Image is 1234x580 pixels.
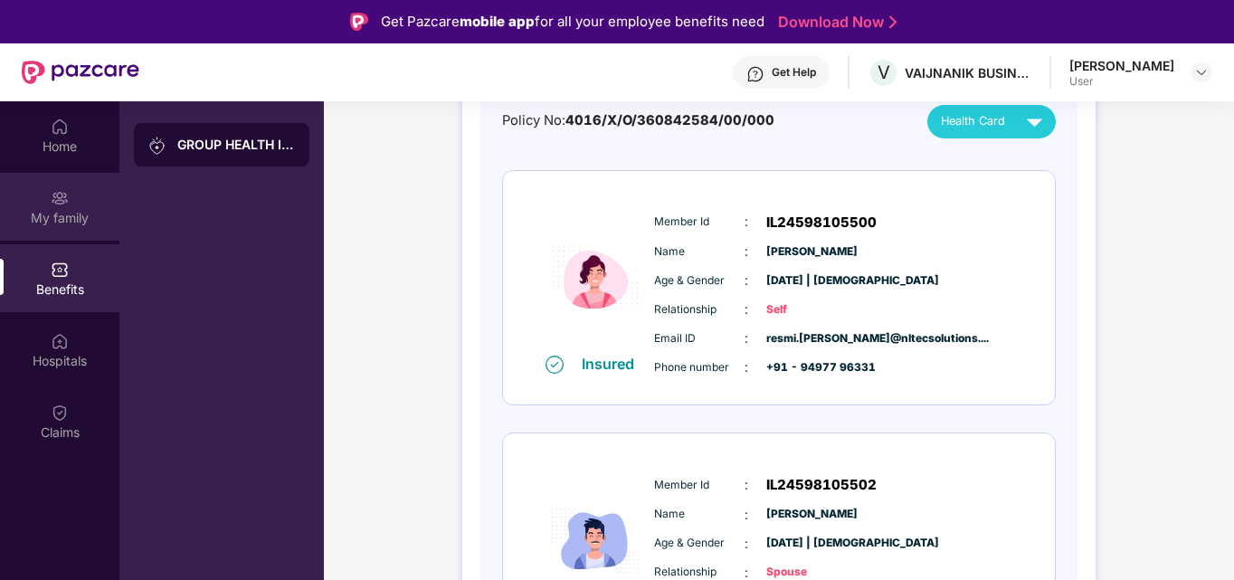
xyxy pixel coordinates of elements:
[745,242,748,261] span: :
[766,212,877,233] span: IL24598105500
[22,61,139,84] img: New Pazcare Logo
[1019,106,1050,138] img: svg+xml;base64,PHN2ZyB4bWxucz0iaHR0cDovL3d3dy53My5vcmcvMjAwMC9zdmciIHZpZXdCb3g9IjAgMCAyNCAyNCIgd2...
[772,65,816,80] div: Get Help
[654,301,745,319] span: Relationship
[148,137,166,155] img: svg+xml;base64,PHN2ZyB3aWR0aD0iMjAiIGhlaWdodD0iMjAiIHZpZXdCb3g9IjAgMCAyMCAyMCIgZmlsbD0ibm9uZSIgeG...
[1069,57,1174,74] div: [PERSON_NAME]
[350,13,368,31] img: Logo
[51,261,69,279] img: svg+xml;base64,PHN2ZyBpZD0iQmVuZWZpdHMiIHhtbG5zPSJodHRwOi8vd3d3LnczLm9yZy8yMDAwL3N2ZyIgd2lkdGg9Ij...
[745,271,748,290] span: :
[766,506,857,523] span: [PERSON_NAME]
[51,189,69,207] img: svg+xml;base64,PHN2ZyB3aWR0aD0iMjAiIGhlaWdodD0iMjAiIHZpZXdCb3g9IjAgMCAyMCAyMCIgZmlsbD0ibm9uZSIgeG...
[51,404,69,422] img: svg+xml;base64,PHN2ZyBpZD0iQ2xhaW0iIHhtbG5zPSJodHRwOi8vd3d3LnczLm9yZy8yMDAwL3N2ZyIgd2lkdGg9IjIwIi...
[745,505,748,525] span: :
[889,13,897,32] img: Stroke
[460,13,535,30] strong: mobile app
[766,272,857,290] span: [DATE] | [DEMOGRAPHIC_DATA]
[766,330,857,347] span: resmi.[PERSON_NAME]@nltecsolutions....
[1194,65,1209,80] img: svg+xml;base64,PHN2ZyBpZD0iRHJvcGRvd24tMzJ4MzIiIHhtbG5zPSJodHRwOi8vd3d3LnczLm9yZy8yMDAwL3N2ZyIgd2...
[905,64,1031,81] div: VAIJNANIK BUSINESS SOLUTIONS PVT LTD
[927,105,1056,138] button: Health Card
[766,535,857,552] span: [DATE] | [DEMOGRAPHIC_DATA]
[654,506,745,523] span: Name
[745,475,748,495] span: :
[746,65,764,83] img: svg+xml;base64,PHN2ZyBpZD0iSGVscC0zMngzMiIgeG1sbnM9Imh0dHA6Ly93d3cudzMub3JnLzIwMDAvc3ZnIiB3aWR0aD...
[766,243,857,261] span: [PERSON_NAME]
[177,136,295,154] div: GROUP HEALTH INSURANCE
[654,272,745,290] span: Age & Gender
[745,300,748,319] span: :
[546,356,564,374] img: svg+xml;base64,PHN2ZyB4bWxucz0iaHR0cDovL3d3dy53My5vcmcvMjAwMC9zdmciIHdpZHRoPSIxNiIgaGVpZ2h0PSIxNi...
[51,332,69,350] img: svg+xml;base64,PHN2ZyBpZD0iSG9zcGl0YWxzIiB4bWxucz0iaHR0cDovL3d3dy53My5vcmcvMjAwMC9zdmciIHdpZHRoPS...
[766,474,877,496] span: IL24598105502
[565,112,774,128] span: 4016/X/O/360842584/00/000
[502,110,774,131] div: Policy No:
[381,11,764,33] div: Get Pazcare for all your employee benefits need
[1069,74,1174,89] div: User
[654,359,745,376] span: Phone number
[766,301,857,319] span: Self
[766,359,857,376] span: +91 - 94977 96331
[745,328,748,348] span: :
[745,212,748,232] span: :
[582,355,645,373] div: Insured
[654,330,745,347] span: Email ID
[654,535,745,552] span: Age & Gender
[654,477,745,494] span: Member Id
[541,201,650,354] img: icon
[654,214,745,231] span: Member Id
[51,118,69,136] img: svg+xml;base64,PHN2ZyBpZD0iSG9tZSIgeG1sbnM9Imh0dHA6Ly93d3cudzMub3JnLzIwMDAvc3ZnIiB3aWR0aD0iMjAiIG...
[654,243,745,261] span: Name
[878,62,890,83] span: V
[745,534,748,554] span: :
[778,13,891,32] a: Download Now
[941,112,1005,130] span: Health Card
[745,357,748,377] span: :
